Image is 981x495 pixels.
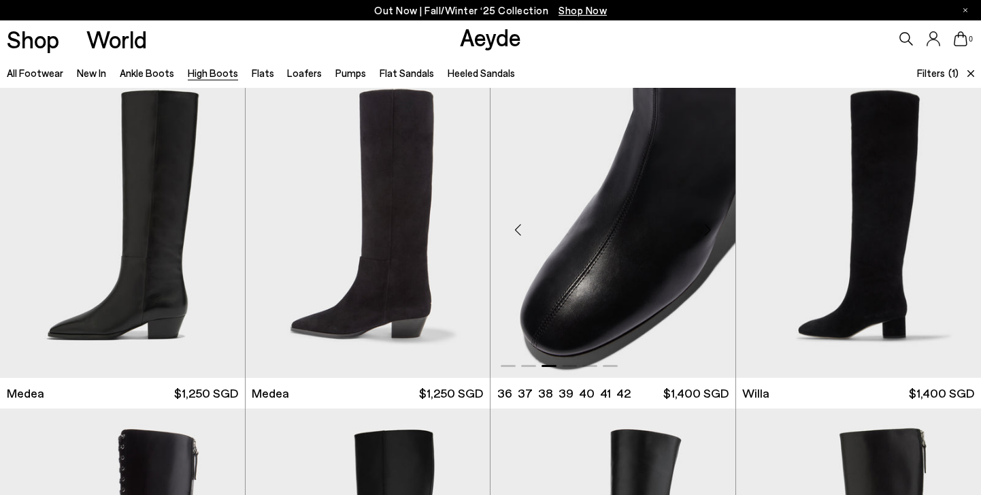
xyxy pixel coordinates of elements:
li: 38 [538,385,553,402]
a: World [86,27,147,51]
ul: variant [497,385,627,402]
span: Medea [7,385,44,402]
a: Loafers [287,67,322,79]
a: New In [77,67,106,79]
a: Medea $1,250 SGD [246,378,490,409]
li: 37 [518,385,533,402]
a: Heeled Sandals [448,67,515,79]
a: Ankle Boots [120,67,174,79]
span: $1,250 SGD [174,385,238,402]
a: All Footwear [7,67,63,79]
span: $1,400 SGD [663,385,729,402]
span: Navigate to /collections/new-in [559,4,607,16]
span: Medea [252,385,289,402]
li: 41 [600,385,611,402]
li: 40 [579,385,595,402]
a: Next slide Previous slide [490,70,735,378]
img: Willa Leather Over-Knee Boots [490,70,735,378]
a: 36 37 38 39 40 41 42 $1,400 SGD [490,378,735,409]
a: High Boots [188,67,238,79]
a: Shop [7,27,59,51]
a: Flat Sandals [380,67,434,79]
li: 39 [559,385,573,402]
p: Out Now | Fall/Winter ‘25 Collection [374,2,607,19]
span: 0 [967,35,974,43]
span: $1,400 SGD [909,385,974,402]
div: Next slide [688,209,729,250]
li: 36 [497,385,512,402]
span: (1) [948,65,959,81]
img: Medea Suede Knee-High Boots [246,70,490,378]
span: Willa [742,385,769,402]
a: 0 [954,31,967,46]
a: Flats [252,67,274,79]
span: $1,250 SGD [419,385,483,402]
div: 3 / 6 [490,70,735,378]
div: Previous slide [497,209,538,250]
a: Aeyde [460,22,521,51]
span: Filters [917,67,945,79]
a: Pumps [335,67,366,79]
li: 42 [616,385,631,402]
